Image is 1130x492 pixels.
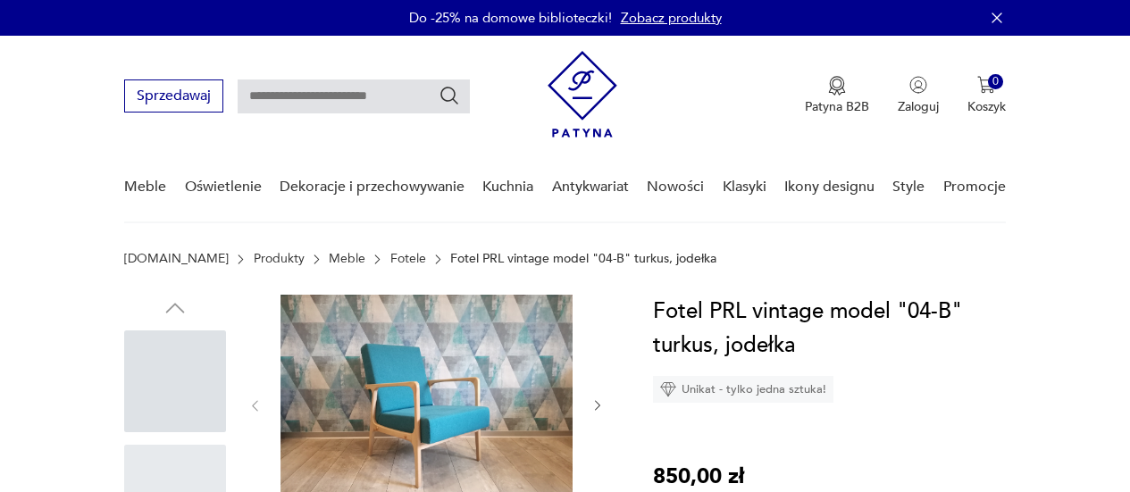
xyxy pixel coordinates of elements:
a: Antykwariat [552,153,629,221]
img: Ikona diamentu [660,381,676,397]
a: Sprzedawaj [124,91,223,104]
a: [DOMAIN_NAME] [124,252,229,266]
img: Ikona koszyka [977,76,995,94]
a: Ikona medaluPatyna B2B [805,76,869,115]
p: Zaloguj [898,98,939,115]
a: Oświetlenie [185,153,262,221]
h1: Fotel PRL vintage model "04-B" turkus, jodełka [653,295,1006,363]
p: Do -25% na domowe biblioteczki! [409,9,612,27]
img: Ikona medalu [828,76,846,96]
button: Szukaj [439,85,460,106]
img: Ikonka użytkownika [909,76,927,94]
button: Patyna B2B [805,76,869,115]
button: 0Koszyk [967,76,1006,115]
a: Nowości [647,153,704,221]
a: Fotele [390,252,426,266]
a: Kuchnia [482,153,533,221]
p: Patyna B2B [805,98,869,115]
p: Fotel PRL vintage model "04-B" turkus, jodełka [450,252,716,266]
button: Sprzedawaj [124,79,223,113]
p: Koszyk [967,98,1006,115]
a: Promocje [943,153,1006,221]
img: Patyna - sklep z meblami i dekoracjami vintage [548,51,617,138]
a: Style [892,153,925,221]
button: Zaloguj [898,76,939,115]
div: 0 [988,74,1003,89]
a: Dekoracje i przechowywanie [280,153,465,221]
div: Unikat - tylko jedna sztuka! [653,376,833,403]
a: Meble [329,252,365,266]
a: Ikony designu [784,153,875,221]
a: Produkty [254,252,305,266]
a: Klasyki [723,153,766,221]
a: Zobacz produkty [621,9,722,27]
a: Meble [124,153,166,221]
